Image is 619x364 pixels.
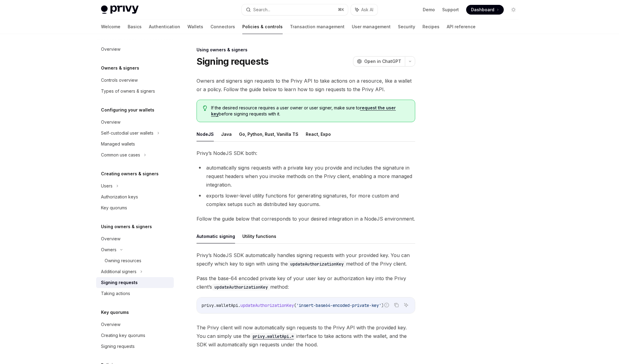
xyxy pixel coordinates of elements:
div: Key quorums [101,204,127,211]
a: Key quorums [96,202,174,213]
span: 'insert-base64-encoded-private-key' [296,303,381,308]
code: updateAuthorizationKey [288,261,346,267]
span: Follow the guide below that corresponds to your desired integration in a NodeJS environment. [197,215,415,223]
span: privy [202,303,214,308]
a: Overview [96,319,174,330]
span: Privy’s NodeJS SDK both: [197,149,415,157]
a: privy.walletApi.* [250,333,296,339]
button: NodeJS [197,127,214,141]
span: Owners and signers sign requests to the Privy API to take actions on a resource, like a wallet or... [197,77,415,94]
div: Managed wallets [101,140,135,148]
div: Additional signers [101,268,136,275]
span: . [214,303,216,308]
a: Authentication [149,19,180,34]
span: Ask AI [361,7,373,13]
div: Overview [101,118,120,126]
a: Signing requests [96,341,174,352]
div: Types of owners & signers [101,88,155,95]
h5: Using owners & signers [101,223,152,230]
div: Controls overview [101,77,138,84]
div: Owning resources [105,257,141,264]
button: Go, Python, Rust, Vanilla TS [239,127,298,141]
div: Authorization keys [101,193,138,201]
span: Pass the base-64 encoded private key of your user key or authorization key into the Privy client’... [197,274,415,291]
a: Creating key quorums [96,330,174,341]
button: Automatic signing [197,229,235,243]
h5: Configuring your wallets [101,106,154,114]
button: Search...⌘K [242,4,348,15]
a: Connectors [210,19,235,34]
span: The Privy client will now automatically sign requests to the Privy API with the provided key. You... [197,323,415,349]
div: Self-custodial user wallets [101,129,153,137]
a: Demo [423,7,435,13]
a: Owning resources [96,255,174,266]
span: ⌘ K [338,7,344,12]
button: Report incorrect code [383,301,391,309]
a: Controls overview [96,75,174,86]
a: Managed wallets [96,139,174,149]
a: Dashboard [466,5,504,15]
span: Privy’s NodeJS SDK automatically handles signing requests with your provided key. You can specify... [197,251,415,268]
div: Overview [101,235,120,242]
h1: Signing requests [197,56,269,67]
a: Welcome [101,19,120,34]
div: Overview [101,46,120,53]
div: Search... [253,6,270,13]
div: Owners [101,246,116,253]
img: light logo [101,5,139,14]
a: Overview [96,44,174,55]
button: Open in ChatGPT [353,56,405,67]
span: If the desired resource requires a user owner or user signer, make sure to before signing request... [211,105,409,117]
div: Creating key quorums [101,332,145,339]
li: automatically signs requests with a private key you provide and includes the signature in request... [197,163,415,189]
span: Dashboard [471,7,494,13]
span: ) [381,303,384,308]
a: Overview [96,233,174,244]
div: Common use cases [101,151,140,159]
a: Taking actions [96,288,174,299]
a: Support [442,7,459,13]
span: walletApi [216,303,238,308]
button: Utility functions [242,229,276,243]
button: Java [221,127,232,141]
h5: Key quorums [101,309,129,316]
a: Authorization keys [96,191,174,202]
h5: Owners & signers [101,64,139,72]
h5: Creating owners & signers [101,170,159,177]
a: Security [398,19,415,34]
button: Ask AI [351,4,378,15]
a: Basics [128,19,142,34]
div: Taking actions [101,290,130,297]
span: ( [294,303,296,308]
div: Signing requests [101,343,135,350]
span: updateAuthorizationKey [241,303,294,308]
button: Ask AI [402,301,410,309]
a: Transaction management [290,19,345,34]
a: API reference [447,19,476,34]
button: Copy the contents from the code block [392,301,400,309]
a: Wallets [187,19,203,34]
svg: Tip [203,105,207,111]
span: Open in ChatGPT [364,58,401,64]
span: . [238,303,241,308]
a: Recipes [422,19,439,34]
a: Types of owners & signers [96,86,174,97]
div: Using owners & signers [197,47,415,53]
div: Overview [101,321,120,328]
button: Toggle dark mode [509,5,518,15]
li: exports lower-level utility functions for generating signatures, for more custom and complex setu... [197,191,415,208]
div: Signing requests [101,279,138,286]
div: Users [101,182,113,190]
a: Policies & controls [242,19,283,34]
a: Overview [96,117,174,128]
code: updateAuthorizationKey [212,284,270,290]
a: Signing requests [96,277,174,288]
a: User management [352,19,391,34]
button: React, Expo [306,127,331,141]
